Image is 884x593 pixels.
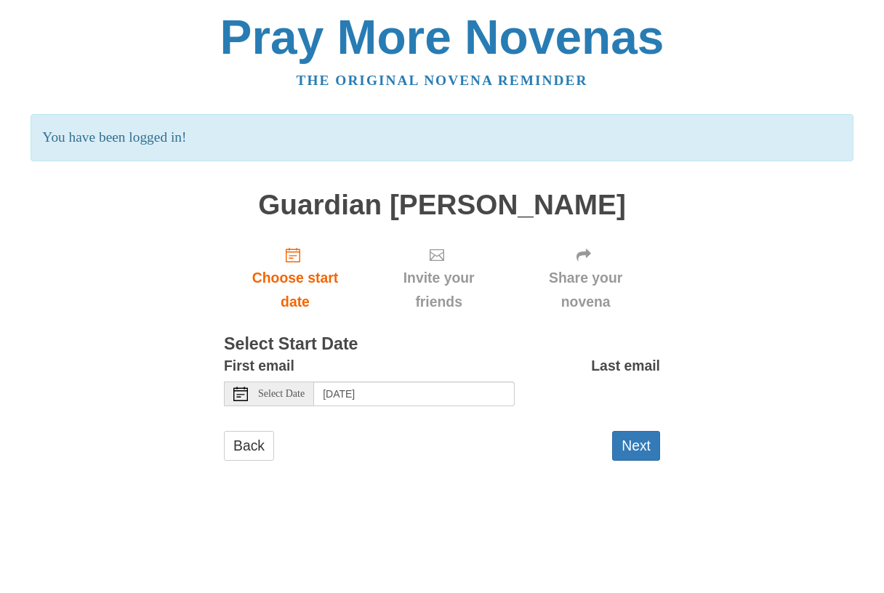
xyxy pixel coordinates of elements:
[381,266,497,314] span: Invite your friends
[612,431,660,461] button: Next
[220,10,664,64] a: Pray More Novenas
[238,266,352,314] span: Choose start date
[591,354,660,378] label: Last email
[31,114,853,161] p: You have been logged in!
[258,389,305,399] span: Select Date
[511,235,660,321] div: Click "Next" to confirm your start date first.
[297,73,588,88] a: The original novena reminder
[224,190,660,221] h1: Guardian [PERSON_NAME]
[224,335,660,354] h3: Select Start Date
[224,431,274,461] a: Back
[526,266,646,314] span: Share your novena
[224,235,366,321] a: Choose start date
[366,235,511,321] div: Click "Next" to confirm your start date first.
[224,354,294,378] label: First email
